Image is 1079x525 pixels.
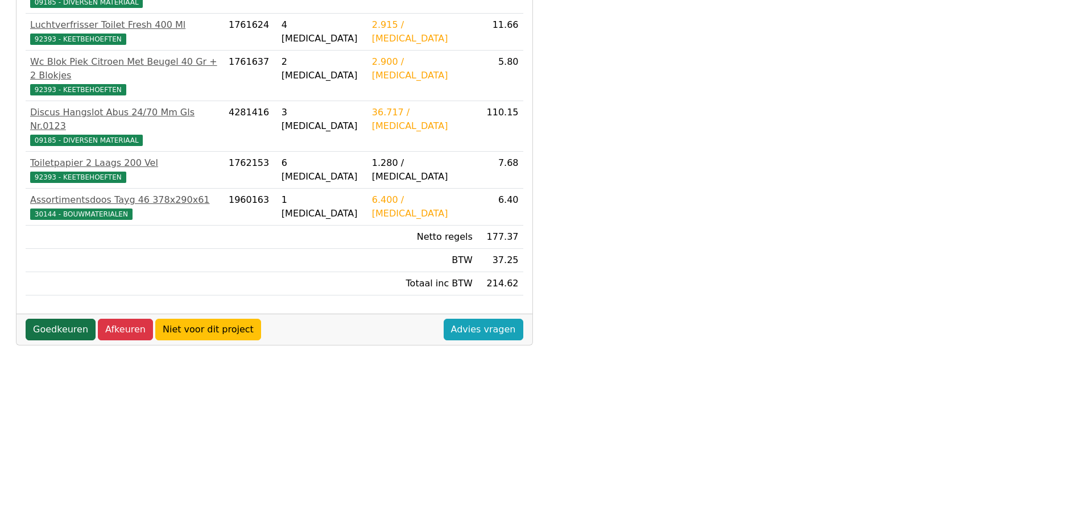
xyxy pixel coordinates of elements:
td: 7.68 [477,152,523,189]
td: BTW [367,249,477,272]
div: 1 [MEDICAL_DATA] [282,193,363,220]
a: Goedkeuren [26,319,96,340]
div: 2.900 / [MEDICAL_DATA] [372,55,473,82]
div: Toiletpapier 2 Laags 200 Vel [30,156,220,170]
td: 1960163 [224,189,277,226]
span: 92393 - KEETBEHOEFTEN [30,172,126,183]
td: 214.62 [477,272,523,295]
a: Afkeuren [98,319,153,340]
td: 1761637 [224,51,277,101]
td: Totaal inc BTW [367,272,477,295]
td: 1762153 [224,152,277,189]
td: Netto regels [367,226,477,249]
td: 177.37 [477,226,523,249]
a: Advies vragen [444,319,523,340]
div: 2.915 / [MEDICAL_DATA] [372,18,473,45]
a: Assortimentsdoos Tayg 46 378x290x6130144 - BOUWMATERIALEN [30,193,220,220]
td: 110.15 [477,101,523,152]
div: Assortimentsdoos Tayg 46 378x290x61 [30,193,220,207]
div: Luchtverfrisser Toilet Fresh 400 Ml [30,18,220,32]
span: 09185 - DIVERSEN MATERIAAL [30,135,143,146]
td: 6.40 [477,189,523,226]
div: 3 [MEDICAL_DATA] [282,106,363,133]
td: 1761624 [224,14,277,51]
td: 11.66 [477,14,523,51]
span: 92393 - KEETBEHOEFTEN [30,84,126,95]
a: Wc Blok Piek Citroen Met Beugel 40 Gr + 2 Blokjes92393 - KEETBEHOEFTEN [30,55,220,96]
div: 36.717 / [MEDICAL_DATA] [372,106,473,133]
span: 92393 - KEETBEHOEFTEN [30,34,126,45]
a: Discus Hangslot Abus 24/70 Mm Gls Nr.012309185 - DIVERSEN MATERIAAL [30,106,220,147]
div: 4 [MEDICAL_DATA] [282,18,363,45]
div: 1.280 / [MEDICAL_DATA] [372,156,473,184]
div: 6.400 / [MEDICAL_DATA] [372,193,473,220]
div: 2 [MEDICAL_DATA] [282,55,363,82]
a: Toiletpapier 2 Laags 200 Vel92393 - KEETBEHOEFTEN [30,156,220,184]
td: 37.25 [477,249,523,272]
div: 6 [MEDICAL_DATA] [282,156,363,184]
div: Wc Blok Piek Citroen Met Beugel 40 Gr + 2 Blokjes [30,55,220,82]
div: Discus Hangslot Abus 24/70 Mm Gls Nr.0123 [30,106,220,133]
span: 30144 - BOUWMATERIALEN [30,209,133,220]
a: Luchtverfrisser Toilet Fresh 400 Ml92393 - KEETBEHOEFTEN [30,18,220,45]
td: 4281416 [224,101,277,152]
td: 5.80 [477,51,523,101]
a: Niet voor dit project [155,319,261,340]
